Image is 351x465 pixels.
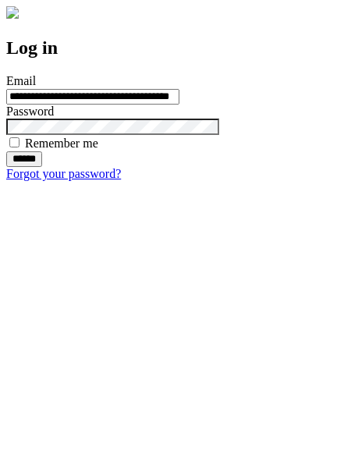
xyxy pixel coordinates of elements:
[6,74,36,87] label: Email
[6,167,121,180] a: Forgot your password?
[6,105,54,118] label: Password
[25,137,98,150] label: Remember me
[6,37,345,59] h2: Log in
[6,6,19,19] img: logo-4e3dc11c47720685a147b03b5a06dd966a58ff35d612b21f08c02c0306f2b779.png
